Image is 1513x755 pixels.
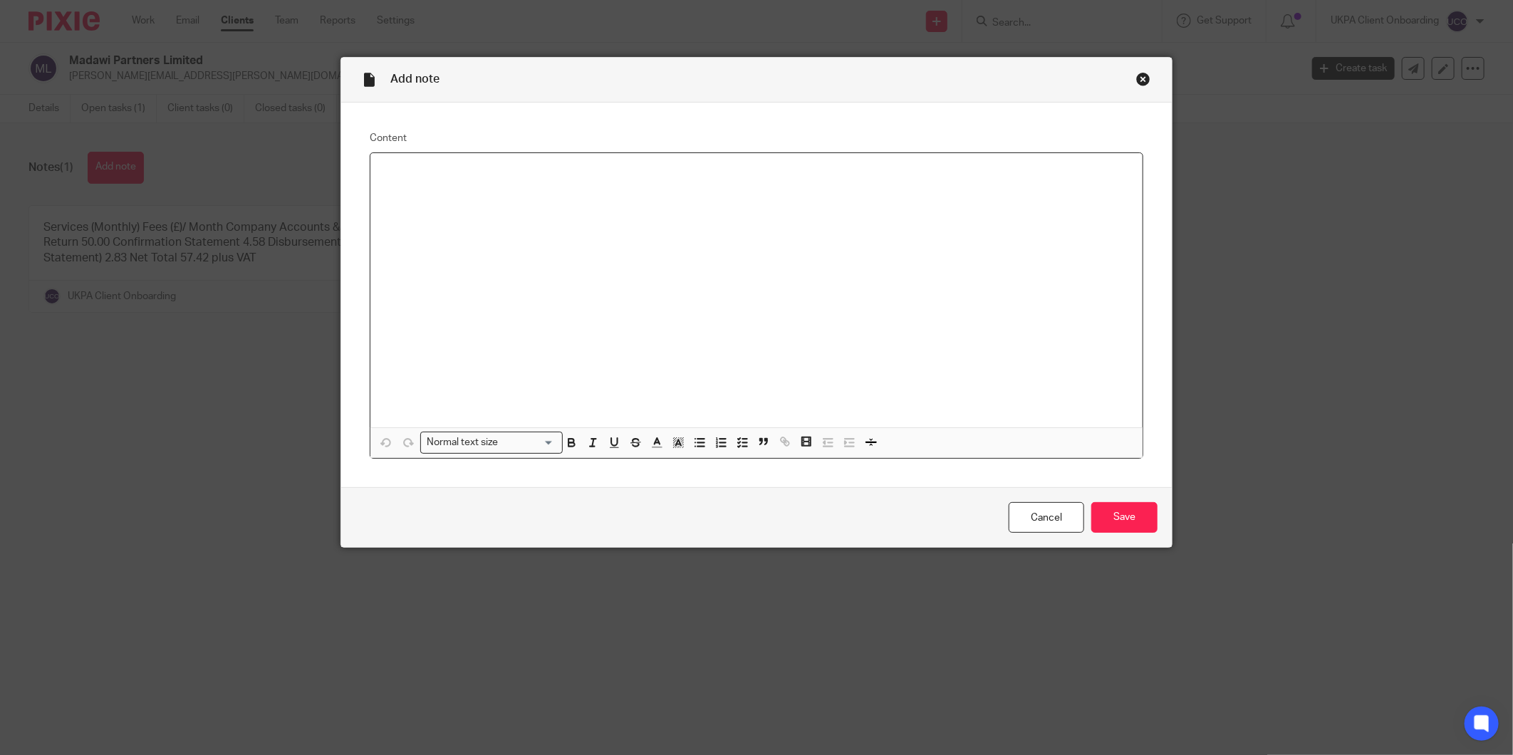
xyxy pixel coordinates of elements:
[370,131,1143,145] label: Content
[503,435,554,450] input: Search for option
[1091,502,1158,533] input: Save
[424,435,501,450] span: Normal text size
[1009,502,1084,533] a: Cancel
[1136,72,1150,86] div: Close this dialog window
[420,432,563,454] div: Search for option
[390,73,440,85] span: Add note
